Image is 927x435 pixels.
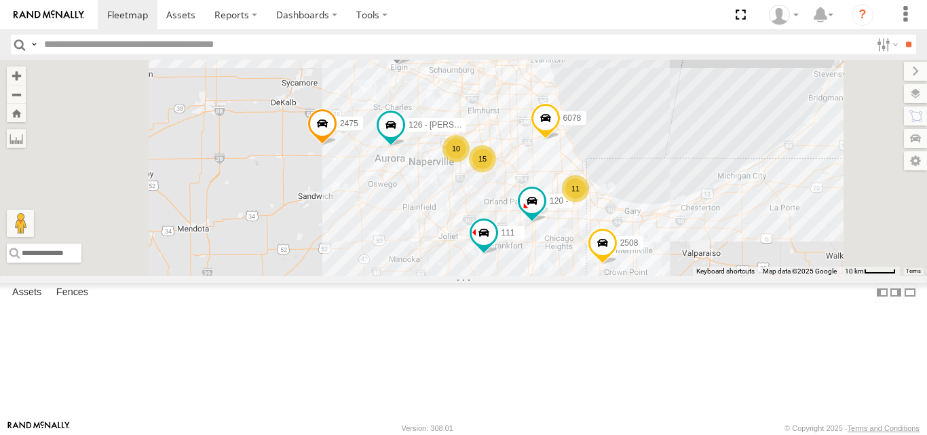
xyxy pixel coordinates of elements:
[409,121,496,130] span: 126 - [PERSON_NAME]
[903,283,917,303] label: Hide Summary Table
[763,267,837,275] span: Map data ©2025 Google
[50,284,95,303] label: Fences
[562,175,589,202] div: 11
[550,196,568,206] span: 120 -
[889,283,903,303] label: Dock Summary Table to the Right
[7,421,70,435] a: Visit our Website
[5,284,48,303] label: Assets
[502,229,515,238] span: 111
[7,67,26,85] button: Zoom in
[852,4,873,26] i: ?
[904,151,927,170] label: Map Settings
[402,424,453,432] div: Version: 308.01
[696,267,755,276] button: Keyboard shortcuts
[875,283,889,303] label: Dock Summary Table to the Left
[845,267,864,275] span: 10 km
[784,424,920,432] div: © Copyright 2025 -
[29,35,39,54] label: Search Query
[442,135,470,162] div: 10
[340,119,358,129] span: 2475
[563,113,582,123] span: 6078
[764,5,803,25] div: Ed Pruneda
[14,10,84,20] img: rand-logo.svg
[7,85,26,104] button: Zoom out
[848,424,920,432] a: Terms and Conditions
[469,145,496,172] div: 15
[7,210,34,237] button: Drag Pegman onto the map to open Street View
[907,268,921,273] a: Terms (opens in new tab)
[7,129,26,148] label: Measure
[841,267,900,276] button: Map Scale: 10 km per 43 pixels
[7,104,26,122] button: Zoom Home
[871,35,901,54] label: Search Filter Options
[620,239,639,248] span: 2508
